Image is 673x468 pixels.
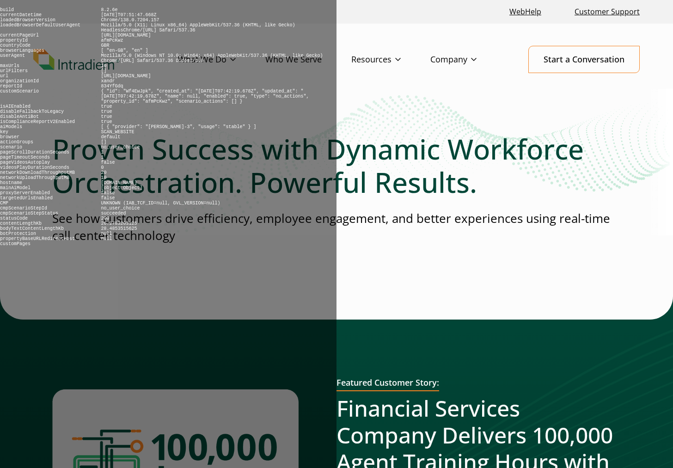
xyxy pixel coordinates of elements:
[101,23,295,33] pre: Mozilla/5.0 (X11; Linux x86_64) AppleWebKit/537.36 (KHTML, like Gecko) HeadlessChrome/[URL] Safar...
[101,89,309,104] pre: { "id": "Wf4EwJpk", "created_at": "[DATE]T07:42:19.678Z", "updated_at": "[DATE]T07:42:19.678Z", "...
[101,18,159,23] pre: Chrome/138.0.7204.157
[351,46,430,73] a: Resources
[101,74,151,79] pre: [URL][DOMAIN_NAME]
[101,7,117,12] pre: 8.2.6e
[101,165,104,170] pre: 0
[101,38,123,43] pre: afmPcKwz
[101,231,112,236] pre: null
[101,211,126,216] pre: succeeded
[101,180,137,185] pre: [DOMAIN_NAME]
[101,104,112,109] pre: true
[101,84,123,89] pre: 834YfGdq
[101,33,151,38] pre: [URL][DOMAIN_NAME]
[430,46,506,73] a: Company
[101,206,140,211] pre: no_user_choice
[101,226,137,231] pre: 28.4853515625
[101,114,112,119] pre: true
[101,175,106,180] pre: 10
[101,140,106,145] pre: []
[101,119,112,124] pre: true
[101,129,134,135] pre: SCAN_WEBSITE
[101,48,148,53] pre: [ "en-GB", "en" ]
[101,12,156,18] pre: [DATE]T07:51:47.668Z
[52,132,621,199] h1: Proven Success with Dynamic Workforce Orchestration. Powerful Results.
[101,216,109,221] pre: 200
[101,236,112,241] pre: null
[101,221,137,226] pre: 26.2783203125
[101,185,142,191] pre: [object Object]
[52,210,621,245] p: See how customers drive efficiency, employee engagement, and better experiences using real-time c...
[336,378,439,392] h2: Featured Customer Story:
[571,2,643,22] a: Customer Support
[101,124,256,129] pre: [ { "provider": "[PERSON_NAME]-3", "usage": "stable" } ]
[101,43,109,48] pre: GBR
[101,68,106,74] pre: []
[101,63,106,68] pre: 10
[101,53,323,63] pre: Mozilla/5.0 (Windows NT 10.0; Win64; x64) AppleWebKit/537.36 (KHTML, like Gecko) Chrome/[URL] Saf...
[101,160,115,165] pre: false
[101,201,220,206] pre: UNKNOWN (IAB_TCF_ID=null, GVL_VERSION=null)
[101,170,106,175] pre: 20
[101,145,140,150] pre: no_user_choice
[101,196,115,201] pre: false
[506,2,545,22] a: Link opens in a new window
[101,191,115,196] pre: false
[101,155,104,160] pre: 1
[101,135,120,140] pre: default
[101,79,115,84] pre: xandr
[528,46,640,73] a: Start a Conversation
[101,150,104,155] pre: 1
[101,109,112,114] pre: true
